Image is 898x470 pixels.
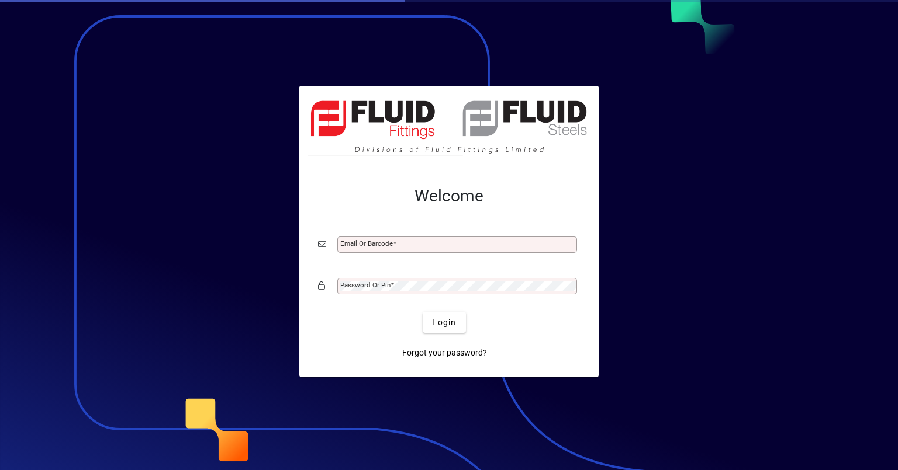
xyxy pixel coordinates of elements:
[340,239,393,248] mat-label: Email or Barcode
[340,281,391,289] mat-label: Password or Pin
[402,347,487,359] span: Forgot your password?
[423,312,465,333] button: Login
[318,186,580,206] h2: Welcome
[398,342,492,363] a: Forgot your password?
[432,316,456,329] span: Login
